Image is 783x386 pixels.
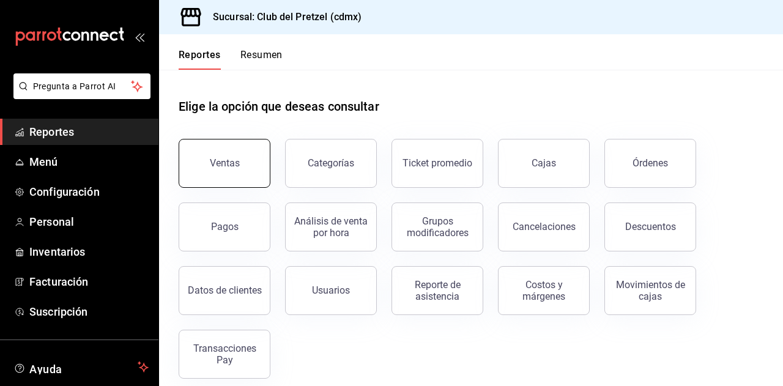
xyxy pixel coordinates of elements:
button: Ticket promedio [391,139,483,188]
div: Órdenes [633,157,668,169]
button: Resumen [240,49,283,70]
span: Suscripción [29,303,149,320]
button: Descuentos [604,202,696,251]
div: Movimientos de cajas [612,279,688,302]
span: Configuración [29,184,149,200]
button: Reportes [179,49,221,70]
div: Datos de clientes [188,284,262,296]
button: Pagos [179,202,270,251]
div: Reporte de asistencia [399,279,475,302]
span: Reportes [29,124,149,140]
button: Costos y márgenes [498,266,590,315]
button: Análisis de venta por hora [285,202,377,251]
button: Pregunta a Parrot AI [13,73,150,99]
button: Datos de clientes [179,266,270,315]
div: Usuarios [312,284,350,296]
div: navigation tabs [179,49,283,70]
button: Grupos modificadores [391,202,483,251]
div: Análisis de venta por hora [293,215,369,239]
div: Pagos [211,221,239,232]
button: Cancelaciones [498,202,590,251]
button: Reporte de asistencia [391,266,483,315]
button: Movimientos de cajas [604,266,696,315]
div: Transacciones Pay [187,343,262,366]
div: Costos y márgenes [506,279,582,302]
a: Pregunta a Parrot AI [9,89,150,102]
span: Inventarios [29,243,149,260]
span: Menú [29,154,149,170]
span: Facturación [29,273,149,290]
a: Cajas [498,139,590,188]
span: Pregunta a Parrot AI [33,80,132,93]
span: Ayuda [29,360,133,374]
div: Ticket promedio [403,157,472,169]
div: Descuentos [625,221,676,232]
div: Grupos modificadores [399,215,475,239]
button: Órdenes [604,139,696,188]
div: Categorías [308,157,354,169]
button: Ventas [179,139,270,188]
h3: Sucursal: Club del Pretzel (cdmx) [203,10,362,24]
div: Cancelaciones [513,221,576,232]
button: open_drawer_menu [135,32,144,42]
button: Transacciones Pay [179,330,270,379]
button: Usuarios [285,266,377,315]
div: Ventas [210,157,240,169]
button: Categorías [285,139,377,188]
span: Personal [29,213,149,230]
div: Cajas [532,156,557,171]
h1: Elige la opción que deseas consultar [179,97,379,116]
